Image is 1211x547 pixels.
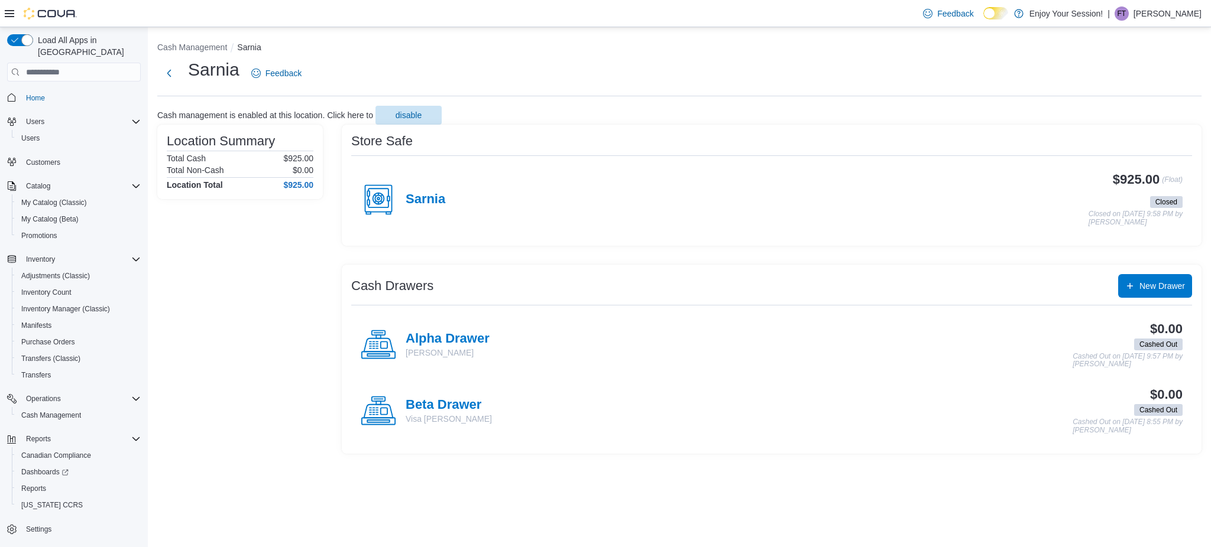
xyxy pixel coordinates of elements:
[17,318,56,333] a: Manifests
[21,90,141,105] span: Home
[1073,418,1183,434] p: Cashed Out on [DATE] 8:55 PM by [PERSON_NAME]
[17,229,62,243] a: Promotions
[17,351,85,366] a: Transfers (Classic)
[406,192,445,207] h4: Sarnia
[21,179,55,193] button: Catalog
[2,113,145,130] button: Users
[12,464,145,480] a: Dashboards
[12,350,145,367] button: Transfers (Classic)
[1134,6,1202,21] p: [PERSON_NAME]
[21,271,90,281] span: Adjustments (Classic)
[17,196,141,210] span: My Catalog (Classic)
[265,67,302,79] span: Feedback
[21,231,57,240] span: Promotions
[1162,172,1183,194] p: (Float)
[17,335,141,349] span: Purchase Orders
[26,158,60,167] span: Customers
[21,392,141,406] span: Operations
[17,285,141,299] span: Inventory Count
[26,117,44,126] span: Users
[283,154,313,163] p: $925.00
[21,354,80,363] span: Transfers (Classic)
[1118,274,1192,298] button: New Drawer
[17,498,141,512] span: Washington CCRS
[1108,6,1110,21] p: |
[17,448,96,463] a: Canadian Compliance
[283,180,313,190] h4: $925.00
[17,481,51,496] a: Reports
[17,131,44,145] a: Users
[2,178,145,194] button: Catalog
[26,394,61,403] span: Operations
[21,337,75,347] span: Purchase Orders
[21,155,141,170] span: Customers
[17,131,141,145] span: Users
[12,367,145,383] button: Transfers
[406,398,492,413] h4: Beta Drawer
[12,407,145,424] button: Cash Management
[17,285,76,299] a: Inventory Count
[1139,280,1185,292] span: New Drawer
[21,179,141,193] span: Catalog
[17,335,80,349] a: Purchase Orders
[21,321,51,330] span: Manifests
[21,288,72,297] span: Inventory Count
[1134,338,1183,350] span: Cashed Out
[21,432,141,446] span: Reports
[1150,322,1183,336] h3: $0.00
[1134,404,1183,416] span: Cashed Out
[157,43,227,52] button: Cash Management
[17,269,141,283] span: Adjustments (Classic)
[167,165,224,175] h6: Total Non-Cash
[12,227,145,244] button: Promotions
[157,41,1202,56] nav: An example of EuiBreadcrumbs
[293,165,313,175] p: $0.00
[21,392,66,406] button: Operations
[247,61,306,85] a: Feedback
[17,212,83,226] a: My Catalog (Beta)
[12,334,145,350] button: Purchase Orders
[17,196,92,210] a: My Catalog (Classic)
[21,522,56,536] a: Settings
[2,390,145,407] button: Operations
[17,465,141,479] span: Dashboards
[2,89,145,106] button: Home
[17,465,73,479] a: Dashboards
[26,525,51,534] span: Settings
[17,368,56,382] a: Transfers
[157,110,373,120] p: Cash management is enabled at this location. Click here to
[1073,353,1183,369] p: Cashed Out on [DATE] 9:57 PM by [PERSON_NAME]
[12,194,145,211] button: My Catalog (Classic)
[12,447,145,464] button: Canadian Compliance
[17,408,86,422] a: Cash Management
[406,347,490,359] p: [PERSON_NAME]
[918,2,978,25] a: Feedback
[937,8,973,19] span: Feedback
[12,130,145,146] button: Users
[1089,210,1183,226] p: Closed on [DATE] 9:58 PM by [PERSON_NAME]
[21,155,65,170] a: Customers
[24,8,77,19] img: Cova
[26,434,51,444] span: Reports
[12,497,145,513] button: [US_STATE] CCRS
[1118,6,1126,21] span: FT
[26,255,55,264] span: Inventory
[167,134,275,148] h3: Location Summary
[17,269,95,283] a: Adjustments (Classic)
[17,448,141,463] span: Canadian Compliance
[2,154,145,171] button: Customers
[21,500,83,510] span: [US_STATE] CCRS
[1139,339,1177,350] span: Cashed Out
[1139,405,1177,415] span: Cashed Out
[21,91,50,105] a: Home
[17,302,115,316] a: Inventory Manager (Classic)
[21,198,87,207] span: My Catalog (Classic)
[17,481,141,496] span: Reports
[17,351,141,366] span: Transfers (Classic)
[1150,196,1183,208] span: Closed
[375,106,442,125] button: disable
[406,413,492,425] p: Visa [PERSON_NAME]
[21,467,69,477] span: Dashboards
[21,214,79,224] span: My Catalog (Beta)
